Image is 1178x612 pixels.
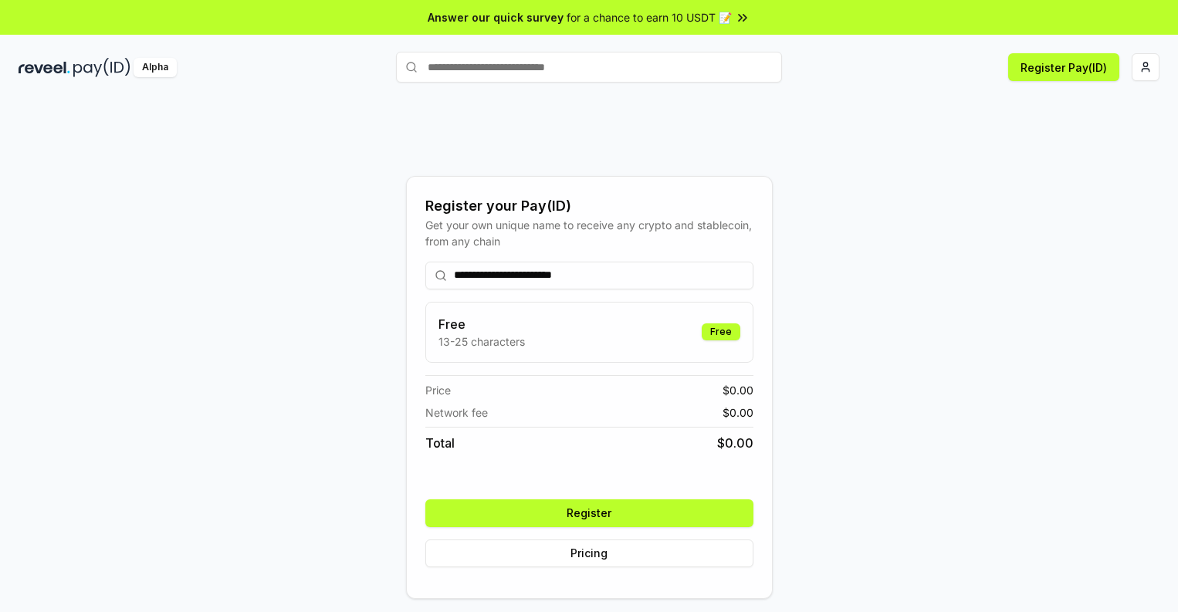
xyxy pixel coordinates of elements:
[425,195,753,217] div: Register your Pay(ID)
[567,9,732,25] span: for a chance to earn 10 USDT 📝
[438,315,525,333] h3: Free
[723,382,753,398] span: $ 0.00
[425,382,451,398] span: Price
[1008,53,1119,81] button: Register Pay(ID)
[425,404,488,421] span: Network fee
[438,333,525,350] p: 13-25 characters
[19,58,70,77] img: reveel_dark
[425,499,753,527] button: Register
[428,9,564,25] span: Answer our quick survey
[723,404,753,421] span: $ 0.00
[425,539,753,567] button: Pricing
[425,217,753,249] div: Get your own unique name to receive any crypto and stablecoin, from any chain
[134,58,177,77] div: Alpha
[717,434,753,452] span: $ 0.00
[425,434,455,452] span: Total
[73,58,130,77] img: pay_id
[702,323,740,340] div: Free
